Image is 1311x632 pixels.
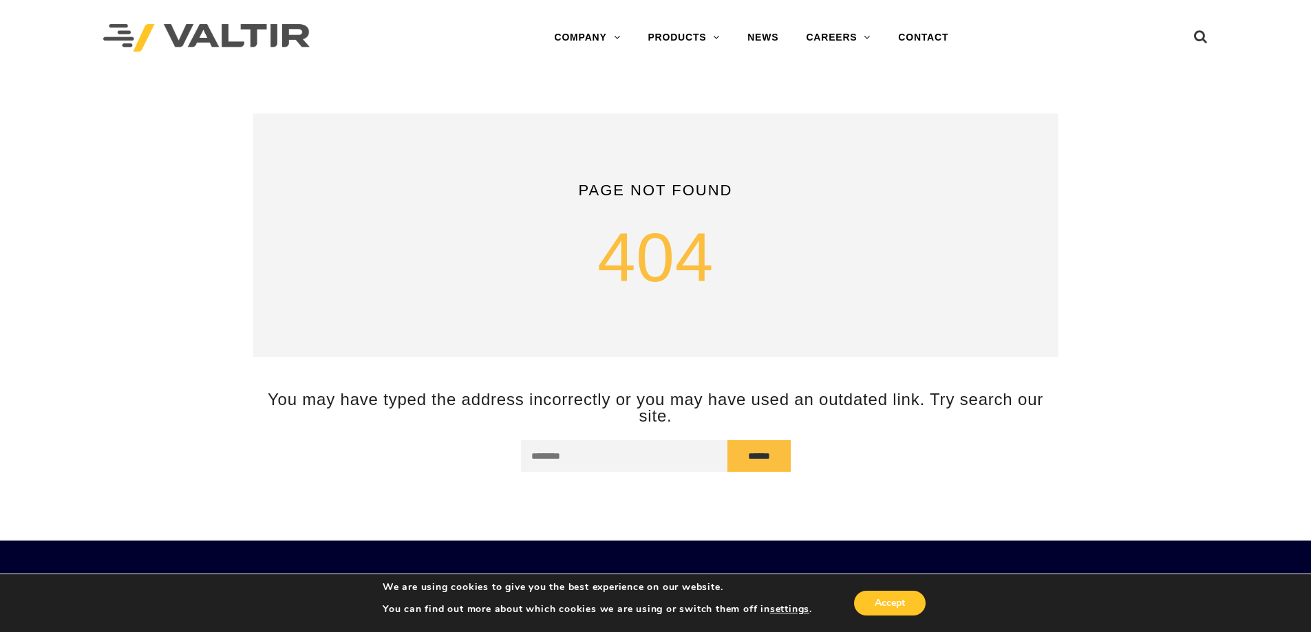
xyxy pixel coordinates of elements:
a: COMPANY [540,24,634,52]
button: Accept [854,591,926,615]
h3: Page not found [274,182,1038,199]
a: CONTACT [884,24,962,52]
a: CAREERS [792,24,884,52]
h1: 404 [274,219,1038,295]
button: settings [770,603,809,615]
p: You may have typed the address incorrectly or you may have used an outdated link. Try search our ... [253,391,1058,424]
img: Valtir [103,24,310,52]
p: You can find out more about which cookies we are using or switch them off in . [383,603,812,615]
p: We are using cookies to give you the best experience on our website. [383,581,812,593]
a: PRODUCTS [634,24,734,52]
a: NEWS [734,24,792,52]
